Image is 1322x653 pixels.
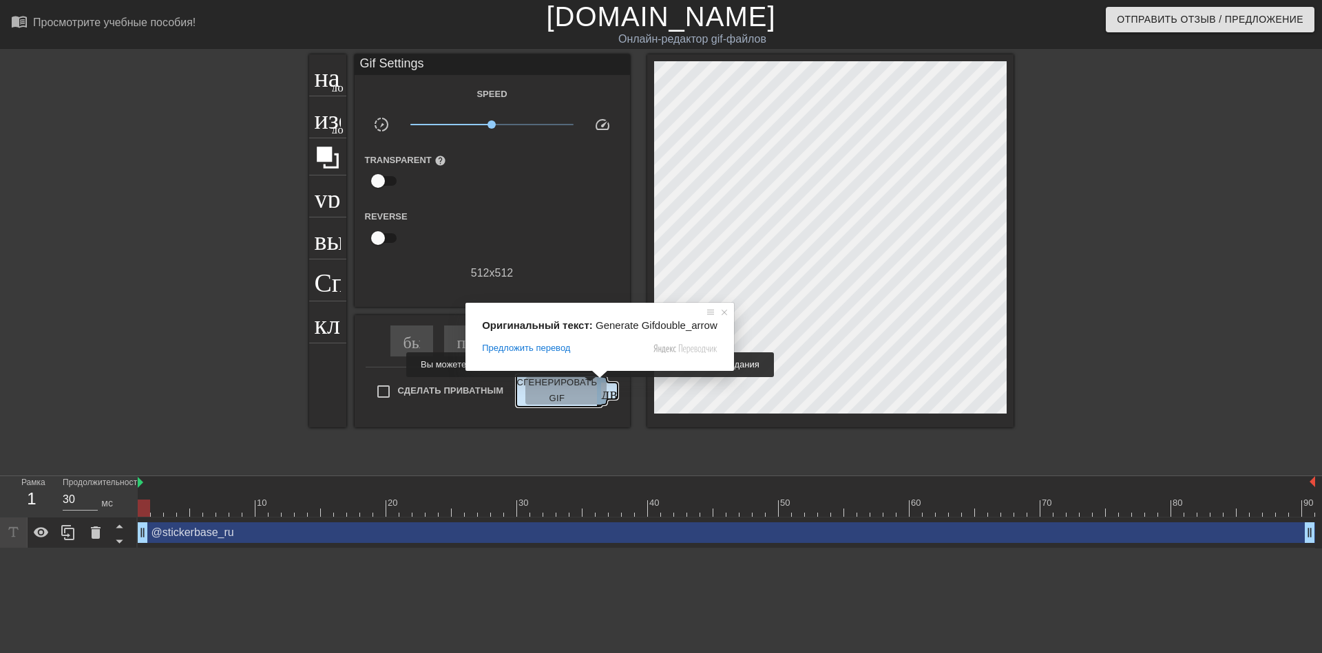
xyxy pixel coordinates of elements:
ya-tr-span: добавить_круг [332,80,411,92]
ya-tr-span: мс [101,497,113,509]
ya-tr-span: урожай [315,182,397,208]
div: 512 x 512 [355,265,630,281]
ya-tr-span: пропускать ранее [457,332,580,348]
div: 40 [649,496,662,510]
div: 50 [780,496,793,510]
img: bound-end.png [1310,476,1315,487]
span: Generate Gifdouble_arrow [596,319,717,331]
div: 30 [518,496,531,510]
span: speed [594,116,611,133]
ya-tr-span: клавиатура [315,308,438,334]
ya-tr-span: двойная стрелка [601,383,716,399]
ya-tr-span: menu_book_бук меню [11,13,112,30]
button: Отправить Отзыв / Предложение [1106,7,1314,32]
ya-tr-span: Продолжительность [63,478,142,487]
div: 70 [1042,496,1054,510]
span: slow_motion_video [373,116,390,133]
div: 20 [388,496,400,510]
button: Сгенерировать GIF [525,377,606,405]
label: Speed [476,87,507,101]
ya-tr-span: добавить_круг [332,122,411,133]
ya-tr-span: Просмотрите учебные пособия! [33,17,196,28]
span: Оригинальный текст: [482,319,593,331]
ya-tr-span: Онлайн-редактор gif-файлов [618,33,766,45]
label: Transparent [365,153,446,167]
div: 80 [1173,496,1185,510]
a: [DOMAIN_NAME] [546,1,775,32]
ya-tr-span: название [315,61,414,87]
a: Просмотрите учебные пособия! [11,13,196,34]
ya-tr-span: Отправить Отзыв / Предложение [1117,11,1303,28]
div: 1 [21,486,42,511]
ya-tr-span: Сгенерировать GIF [516,375,597,407]
div: 90 [1303,496,1316,510]
span: Предложить перевод [482,342,570,354]
ya-tr-span: изображение [315,103,459,129]
ya-tr-span: быстрый поворот [403,332,527,348]
ya-tr-span: Сделать Приватным [398,385,504,396]
div: 60 [911,496,923,510]
ya-tr-span: Справка [315,266,407,292]
div: 10 [257,496,269,510]
div: Gif Settings [355,54,630,75]
ya-tr-span: выбор_размера_фото_большой [315,224,702,250]
span: help [434,155,446,167]
ya-tr-span: Рамка [21,478,45,487]
label: Reverse [365,210,408,224]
